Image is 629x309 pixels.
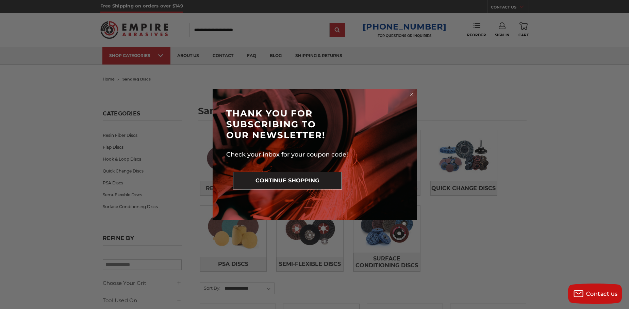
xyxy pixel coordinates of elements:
button: Contact us [568,284,622,304]
button: Close dialog [408,91,415,98]
span: THANK YOU FOR SUBSCRIBING TO OUR NEWSLETTER! [226,108,326,141]
span: Check your inbox for your coupon code! [226,151,348,158]
button: CONTINUE SHOPPING [233,172,342,189]
span: Contact us [586,291,618,297]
